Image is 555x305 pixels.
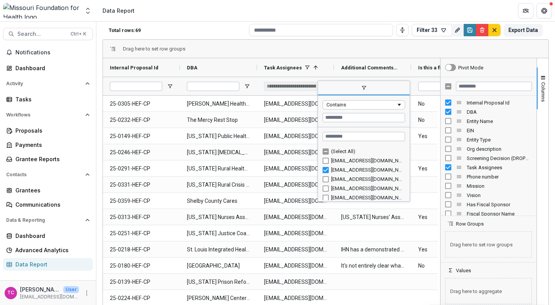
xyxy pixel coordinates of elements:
[3,244,93,256] a: Advanced Analytics
[110,128,173,144] span: 25-0149-HEF-CP
[412,24,452,36] button: Filter 33
[467,118,532,124] span: Entity Name
[467,100,532,106] span: Internal Proposal Id
[3,93,93,106] a: Tasks
[264,65,302,71] span: Task Assignees
[110,258,173,274] span: 25-0180-HEF-CP
[3,46,93,59] button: Notifications
[518,3,533,19] button: Partners
[467,137,532,143] span: Entity Type
[456,221,484,227] span: Row Groups
[264,242,327,258] span: [EMAIL_ADDRESS][DOMAIN_NAME]
[3,229,93,242] a: Dashboard
[110,96,173,112] span: 25-0305-HEF-CP
[441,144,536,153] div: Org description Column
[15,64,87,72] div: Dashboard
[464,24,476,36] button: Save
[467,183,532,189] span: Mission
[264,226,327,241] span: [EMAIL_ADDRESS][DOMAIN_NAME]
[341,209,404,225] span: [US_STATE] Nurses' Association is seeking funding to continue their advocacy work to ensure that ...
[110,145,173,160] span: 25-0246-HEF-CP
[3,3,79,19] img: Missouri Foundation for Health logo
[15,201,87,209] div: Communications
[7,290,14,295] div: Tori Cope
[331,185,403,191] div: [EMAIL_ADDRESS][DOMAIN_NAME]
[3,109,93,121] button: Open Workflows
[109,27,246,33] p: Total rows: 69
[441,200,536,209] div: Has Fiscal Sponsor Column
[103,7,135,15] div: Data Report
[441,190,536,200] div: Vision Column
[418,209,481,225] span: Yes
[63,286,79,293] p: User
[187,161,250,177] span: [US_STATE] Rural Health Association
[264,145,327,160] span: [EMAIL_ADDRESS][DOMAIN_NAME]
[110,161,173,177] span: 25-0291-HEF-CP
[99,5,138,16] nav: breadcrumb
[536,3,552,19] button: Get Help
[264,161,327,177] span: [EMAIL_ADDRESS][DOMAIN_NAME]
[264,258,327,274] span: [EMAIL_ADDRESS][DOMAIN_NAME]
[323,100,405,110] div: Filtering operator
[20,293,79,300] p: [EMAIL_ADDRESS][DOMAIN_NAME]
[467,146,532,152] span: Org description
[418,161,481,177] span: Yes
[441,209,536,218] div: Fiscal Sponsor Name Column
[441,107,536,116] div: DBA Column
[110,226,173,241] span: 25-0251-HEF-CP
[110,65,158,71] span: Internal Proposal Id
[264,274,327,290] span: [EMAIL_ADDRESS][DOMAIN_NAME]
[418,112,481,128] span: No
[341,242,404,258] span: IHN has a demonstrated track record of supporting and developing capacity-building work to better...
[476,24,488,36] button: Delete
[467,192,532,198] span: Vision
[123,46,185,52] div: Row Groups
[418,258,481,274] span: No
[82,3,93,19] button: Open entity switcher
[15,260,87,268] div: Data Report
[15,232,87,240] div: Dashboard
[467,165,532,170] span: Task Assignees
[331,148,403,154] div: (Select All)
[187,209,250,225] span: [US_STATE] Nurses Association
[15,95,87,103] div: Tasks
[3,138,93,151] a: Payments
[331,176,403,182] div: [EMAIL_ADDRESS][DOMAIN_NAME]
[187,82,239,91] input: DBA Filter Input
[264,112,327,128] span: [EMAIL_ADDRESS][DOMAIN_NAME]
[458,65,483,71] div: Pivot Mode
[187,242,250,258] span: St. Louis Integrated Health Network
[3,124,93,137] a: Proposals
[418,82,471,91] input: Is this a fit with Health Equity Fund? (SINGLE_RESPONSE) Filter Input
[467,174,532,180] span: Phone number
[418,128,481,144] span: Yes
[331,158,403,163] div: [EMAIL_ADDRESS][DOMAIN_NAME]
[467,155,532,161] span: Screening Decision (DROPDOWN_LIST)
[15,141,87,149] div: Payments
[488,24,501,36] button: default
[331,167,403,173] div: [EMAIL_ADDRESS][DOMAIN_NAME]
[187,128,250,144] span: [US_STATE] Public Health Institute
[441,227,536,262] div: Row Groups
[467,128,532,133] span: EIN
[441,116,536,126] div: Entity Name Column
[264,177,327,193] span: [EMAIL_ADDRESS][DOMAIN_NAME]
[6,172,82,177] span: Contacts
[187,274,250,290] span: [US_STATE] Prison Reform
[418,96,481,112] span: No
[110,177,173,193] span: 25-0331-HEF-CP
[167,83,173,89] button: Open Filter Menu
[467,202,532,207] span: Has Fiscal Sponsor
[441,172,536,181] div: Phone number Column
[17,31,66,37] span: Search...
[187,65,197,71] span: DBA
[445,231,532,258] span: Drag here to set row groups
[441,153,536,163] div: Screening Decision (DROPDOWN_LIST) Column
[110,193,173,209] span: 25-0359-HEF-CP
[123,46,185,52] span: Drag here to set row groups
[15,126,87,135] div: Proposals
[187,96,250,112] span: [PERSON_NAME] Health System
[467,211,532,217] span: Fiscal Sponsor Name
[456,82,532,91] input: Filter Columns Input
[264,128,327,144] span: [EMAIL_ADDRESS][DOMAIN_NAME]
